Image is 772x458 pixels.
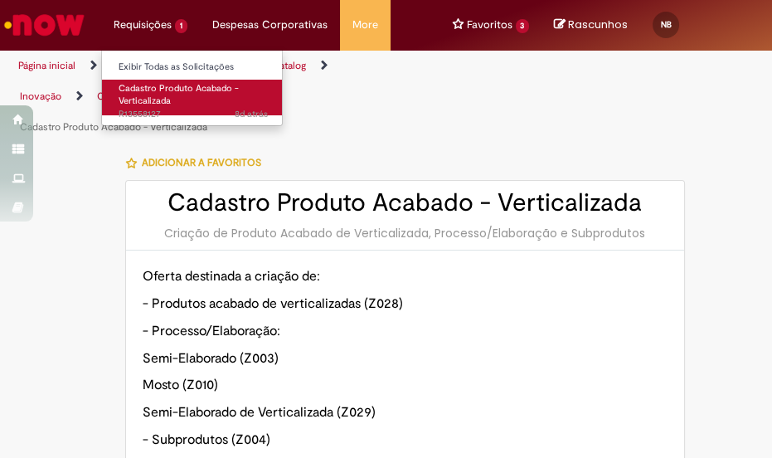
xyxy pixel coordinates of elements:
[119,108,268,121] span: R13558127
[18,59,75,72] a: Página inicial
[20,120,207,134] a: Cadastro Produto Acabado - Verticalizada
[661,19,672,30] span: NB
[125,145,270,180] button: Adicionar a Favoritos
[142,156,261,169] span: Adicionar a Favoritos
[235,108,268,120] span: 8d atrás
[143,404,376,421] span: Semi-Elaborado de Verticalizada (Z029)
[516,19,530,33] span: 3
[143,350,279,367] span: Semi-Elaborado (Z003)
[568,17,628,32] span: Rascunhos
[143,268,320,285] span: Oferta destinada a criação de:
[102,80,284,115] a: Aberto R13558127 : Cadastro Produto Acabado - Verticalizada
[12,51,374,143] ul: Trilhas de página
[175,19,187,33] span: 1
[212,17,328,33] span: Despesas Corporativas
[467,17,512,33] span: Favoritos
[102,58,284,76] a: Exibir Todas as Solicitações
[143,431,270,448] span: - Subprodutos (Z004)
[97,90,231,103] a: Cadastro de produto acabado
[143,295,403,312] span: - Produtos acabado de verticalizadas (Z028)
[235,108,268,120] time: 23/09/2025 10:26:46
[143,377,218,393] span: Mosto (Z010)
[2,8,87,41] img: ServiceNow
[554,17,628,32] a: No momento, sua lista de rascunhos tem 0 Itens
[101,50,283,126] ul: Requisições
[143,225,668,241] div: Criação de Produto Acabado de Verticalizada, Processo/Elaboração e Subprodutos
[352,17,378,33] span: More
[114,17,172,33] span: Requisições
[119,82,239,108] span: Cadastro Produto Acabado - Verticalizada
[20,90,61,103] a: Inovação
[143,323,280,339] span: - Processo/Elaboração:
[143,189,668,217] h2: Cadastro Produto Acabado - Verticalizada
